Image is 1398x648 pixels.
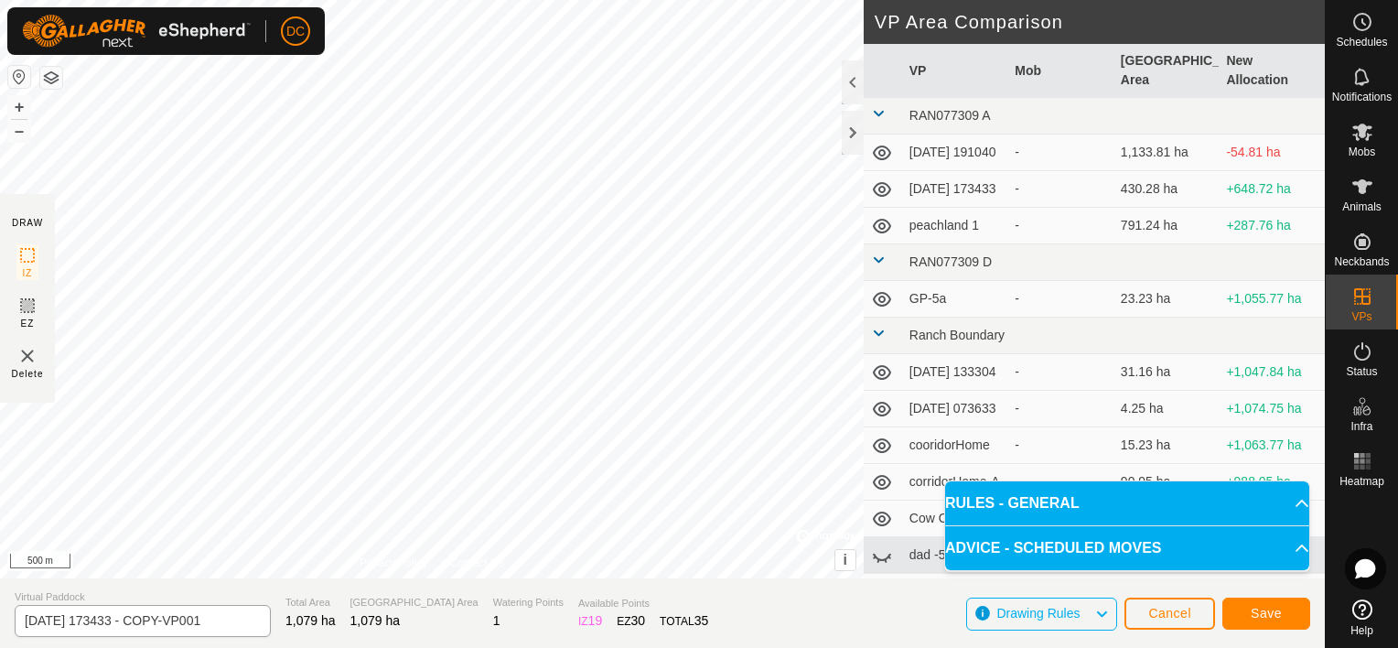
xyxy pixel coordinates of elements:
[450,555,504,571] a: Contact Us
[1015,143,1106,162] div: -
[1326,592,1398,643] a: Help
[844,552,847,567] span: i
[1219,208,1325,244] td: +287.76 ha
[694,613,709,628] span: 35
[22,15,251,48] img: Gallagher Logo
[1351,311,1371,322] span: VPs
[909,254,992,269] span: RAN077309 D
[1113,135,1220,171] td: 1,133.81 ha
[1219,135,1325,171] td: -54.81 ha
[23,266,33,280] span: IZ
[902,135,1008,171] td: [DATE] 191040
[945,481,1309,525] p-accordion-header: RULES - GENERAL
[285,613,336,628] span: 1,079 ha
[909,328,1005,342] span: Ranch Boundary
[578,611,602,631] div: IZ
[1219,44,1325,98] th: New Allocation
[1113,391,1220,427] td: 4.25 ha
[945,526,1309,570] p-accordion-header: ADVICE - SCHEDULED MOVES
[1346,366,1377,377] span: Status
[1219,427,1325,464] td: +1,063.77 ha
[16,345,38,367] img: VP
[902,391,1008,427] td: [DATE] 073633
[902,574,1008,610] td: dad-6
[1113,464,1220,501] td: 90.95 ha
[1113,427,1220,464] td: 15.23 ha
[1015,436,1106,455] div: -
[1339,476,1384,487] span: Heatmap
[902,208,1008,244] td: peachland 1
[1219,281,1325,318] td: +1,055.77 ha
[1124,598,1215,630] button: Cancel
[1251,606,1282,621] span: Save
[1350,421,1372,432] span: Infra
[588,613,603,628] span: 19
[40,67,62,89] button: Map Layers
[1349,146,1375,157] span: Mobs
[1015,216,1106,235] div: -
[1342,201,1382,212] span: Animals
[909,108,991,123] span: RAN077309 A
[875,11,1325,33] h2: VP Area Comparison
[1219,171,1325,208] td: +648.72 ha
[1113,44,1220,98] th: [GEOGRAPHIC_DATA] Area
[350,613,401,628] span: 1,079 ha
[1148,606,1191,621] span: Cancel
[1015,289,1106,308] div: -
[617,611,645,631] div: EZ
[902,171,1008,208] td: [DATE] 173433
[1222,598,1310,630] button: Save
[1015,362,1106,382] div: -
[1350,625,1373,636] span: Help
[945,537,1161,559] span: ADVICE - SCHEDULED MOVES
[1015,472,1106,491] div: -
[1113,574,1220,610] td: 13.38 ha
[945,492,1080,514] span: RULES - GENERAL
[1332,92,1392,103] span: Notifications
[493,613,500,628] span: 1
[1113,281,1220,318] td: 23.23 ha
[902,537,1008,574] td: dad -5
[12,216,43,230] div: DRAW
[8,96,30,118] button: +
[902,427,1008,464] td: cooridorHome
[350,595,479,610] span: [GEOGRAPHIC_DATA] Area
[1113,208,1220,244] td: 791.24 ha
[1015,179,1106,199] div: -
[578,596,708,611] span: Available Points
[21,317,35,330] span: EZ
[1219,574,1325,610] td: +1,065.62 ha
[12,367,44,381] span: Delete
[902,501,1008,537] td: Cow Out
[1219,391,1325,427] td: +1,074.75 ha
[1219,464,1325,501] td: +988.05 ha
[15,589,271,605] span: Virtual Paddock
[902,44,1008,98] th: VP
[286,22,305,41] span: DC
[493,595,564,610] span: Watering Points
[902,354,1008,391] td: [DATE] 133304
[1113,171,1220,208] td: 430.28 ha
[285,595,336,610] span: Total Area
[660,611,708,631] div: TOTAL
[8,120,30,142] button: –
[8,66,30,88] button: Reset Map
[631,613,646,628] span: 30
[902,281,1008,318] td: GP-5a
[835,550,855,570] button: i
[1336,37,1387,48] span: Schedules
[1334,256,1389,267] span: Neckbands
[360,555,428,571] a: Privacy Policy
[996,606,1080,621] span: Drawing Rules
[1219,354,1325,391] td: +1,047.84 ha
[1007,44,1113,98] th: Mob
[1113,354,1220,391] td: 31.16 ha
[1015,399,1106,418] div: -
[902,464,1008,501] td: corridorHome-A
